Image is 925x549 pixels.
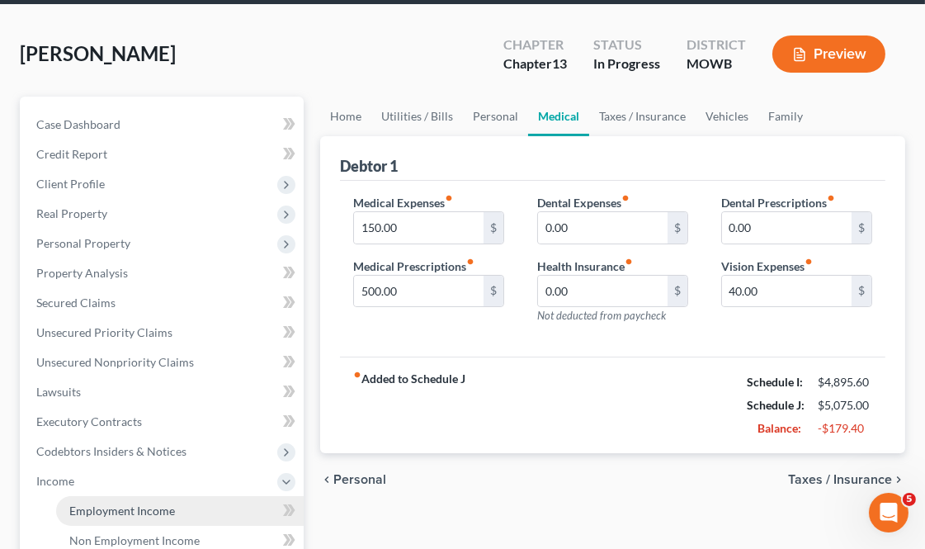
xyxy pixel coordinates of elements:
[320,473,386,486] button: chevron_left Personal
[537,309,666,322] span: Not deducted from paycheck
[593,35,660,54] div: Status
[23,288,304,318] a: Secured Claims
[758,97,813,136] a: Family
[788,473,905,486] button: Taxes / Insurance chevron_right
[503,35,567,54] div: Chapter
[788,473,892,486] span: Taxes / Insurance
[528,97,589,136] a: Medical
[371,97,463,136] a: Utilities / Bills
[687,54,746,73] div: MOWB
[892,473,905,486] i: chevron_right
[36,385,81,399] span: Lawsuits
[852,212,871,244] div: $
[747,398,805,412] strong: Schedule J:
[484,276,503,307] div: $
[747,375,803,389] strong: Schedule I:
[818,397,872,414] div: $5,075.00
[721,194,835,211] label: Dental Prescriptions
[538,276,668,307] input: --
[36,325,172,339] span: Unsecured Priority Claims
[354,212,484,244] input: --
[23,140,304,169] a: Credit Report
[696,97,758,136] a: Vehicles
[538,212,668,244] input: --
[537,194,630,211] label: Dental Expenses
[36,444,186,458] span: Codebtors Insiders & Notices
[23,318,304,348] a: Unsecured Priority Claims
[466,258,474,266] i: fiber_manual_record
[722,276,852,307] input: --
[23,348,304,377] a: Unsecured Nonpriority Claims
[353,194,453,211] label: Medical Expenses
[36,147,107,161] span: Credit Report
[20,41,176,65] span: [PERSON_NAME]
[687,35,746,54] div: District
[69,504,175,518] span: Employment Income
[463,97,528,136] a: Personal
[869,493,908,532] iframe: Intercom live chat
[818,420,872,437] div: -$179.40
[484,212,503,244] div: $
[36,474,74,488] span: Income
[757,421,801,435] strong: Balance:
[552,55,567,71] span: 13
[36,266,128,280] span: Property Analysis
[625,258,633,266] i: fiber_manual_record
[593,54,660,73] div: In Progress
[320,473,333,486] i: chevron_left
[445,194,453,202] i: fiber_manual_record
[668,212,687,244] div: $
[36,117,120,131] span: Case Dashboard
[722,212,852,244] input: --
[589,97,696,136] a: Taxes / Insurance
[36,177,105,191] span: Client Profile
[503,54,567,73] div: Chapter
[721,258,813,275] label: Vision Expenses
[353,371,465,440] strong: Added to Schedule J
[353,371,361,379] i: fiber_manual_record
[36,355,194,369] span: Unsecured Nonpriority Claims
[827,194,835,202] i: fiber_manual_record
[36,414,142,428] span: Executory Contracts
[354,276,484,307] input: --
[23,407,304,437] a: Executory Contracts
[69,533,200,547] span: Non Employment Income
[668,276,687,307] div: $
[23,110,304,140] a: Case Dashboard
[852,276,871,307] div: $
[805,258,813,266] i: fiber_manual_record
[340,156,398,176] div: Debtor 1
[36,206,107,220] span: Real Property
[333,473,386,486] span: Personal
[621,194,630,202] i: fiber_manual_record
[537,258,633,275] label: Health Insurance
[353,258,474,275] label: Medical Prescriptions
[903,493,916,506] span: 5
[818,374,872,390] div: $4,895.60
[23,377,304,407] a: Lawsuits
[772,35,885,73] button: Preview
[320,97,371,136] a: Home
[23,258,304,288] a: Property Analysis
[56,496,304,526] a: Employment Income
[36,236,130,250] span: Personal Property
[36,296,116,310] span: Secured Claims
